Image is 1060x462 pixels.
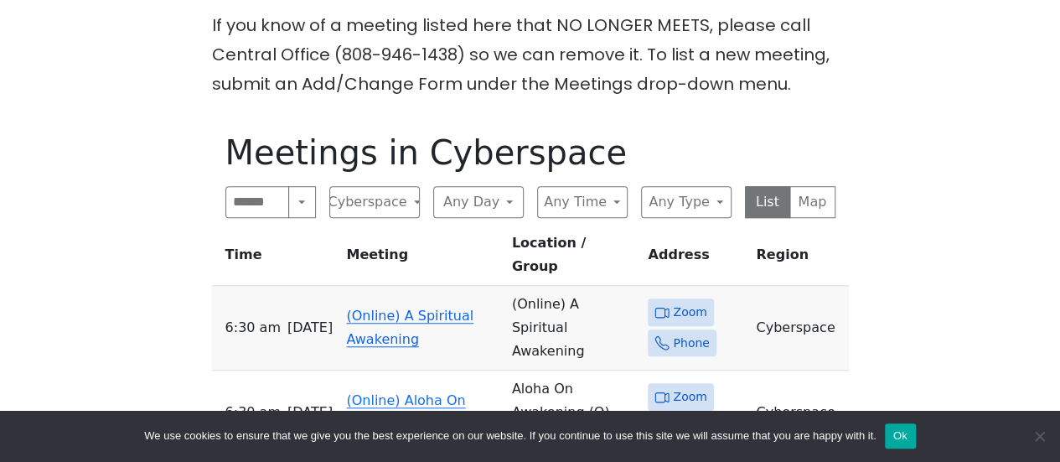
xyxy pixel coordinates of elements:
[749,371,848,455] td: Cyberspace
[673,387,706,407] span: Zoom
[212,11,849,99] p: If you know of a meeting listed here that NO LONGER MEETS, please call Central Office (808-946-14...
[749,286,848,371] td: Cyberspace
[346,392,471,432] a: (Online) Aloha On Awakening (O)(Lit)
[749,231,848,286] th: Region
[641,231,749,286] th: Address
[537,186,628,218] button: Any Time
[212,231,340,286] th: Time
[885,423,916,449] button: Ok
[288,186,315,218] button: Search
[433,186,524,218] button: Any Day
[789,186,835,218] button: Map
[287,401,333,424] span: [DATE]
[505,231,642,286] th: Location / Group
[329,186,420,218] button: Cyberspace
[225,316,281,340] span: 6:30 AM
[673,302,706,323] span: Zoom
[1031,428,1047,444] span: No
[225,132,835,173] h1: Meetings in Cyberspace
[505,286,642,371] td: (Online) A Spiritual Awakening
[505,371,642,455] td: Aloha On Awakening (O) (Lit)
[225,401,281,424] span: 6:30 AM
[673,333,709,354] span: Phone
[225,186,290,218] input: Search
[144,428,876,444] span: We use cookies to ensure that we give you the best experience on our website. If you continue to ...
[339,231,504,286] th: Meeting
[745,186,791,218] button: List
[346,308,473,347] a: (Online) A Spiritual Awakening
[287,316,333,340] span: [DATE]
[641,186,732,218] button: Any Type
